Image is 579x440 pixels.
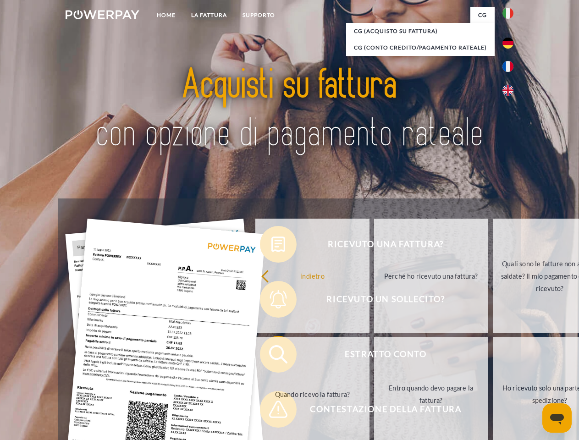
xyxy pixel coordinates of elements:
a: Home [149,7,183,23]
img: fr [502,61,513,72]
img: it [502,8,513,19]
a: Supporto [235,7,283,23]
div: Entro quando devo pagare la fattura? [380,382,483,407]
a: LA FATTURA [183,7,235,23]
div: Perché ho ricevuto una fattura? [380,269,483,282]
a: CG [470,7,495,23]
a: CG (Acquisto su fattura) [346,23,495,39]
img: de [502,38,513,49]
img: title-powerpay_it.svg [88,44,491,176]
div: Quando ricevo la fattura? [261,388,364,400]
img: en [502,85,513,96]
iframe: Pulsante per aprire la finestra di messaggistica [542,403,572,433]
img: logo-powerpay-white.svg [66,10,139,19]
div: indietro [261,269,364,282]
a: CG (Conto Credito/Pagamento rateale) [346,39,495,56]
